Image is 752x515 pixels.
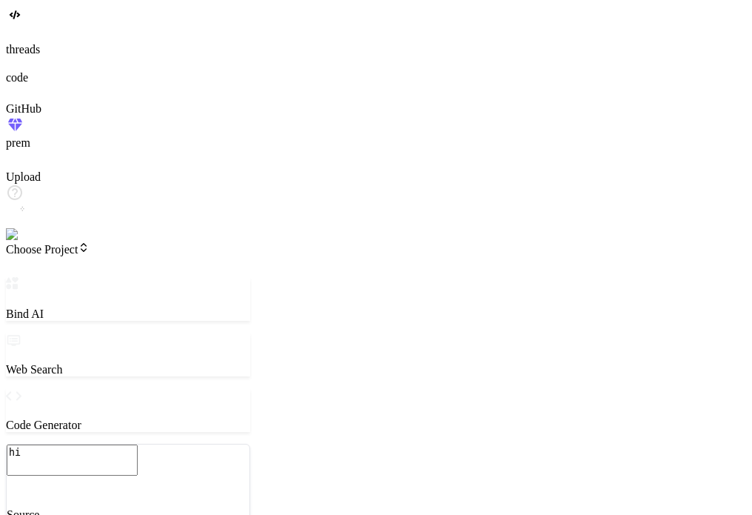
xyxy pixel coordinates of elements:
p: Code Generator [6,419,250,432]
label: Upload [6,170,41,183]
span: Choose Project [6,243,90,256]
p: Web Search [6,363,250,376]
label: code [6,71,28,84]
img: settings [6,228,54,242]
label: threads [6,43,40,56]
label: prem [6,136,30,149]
p: Bind AI [6,308,250,321]
textarea: hi [7,445,138,476]
label: GitHub [6,102,41,115]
